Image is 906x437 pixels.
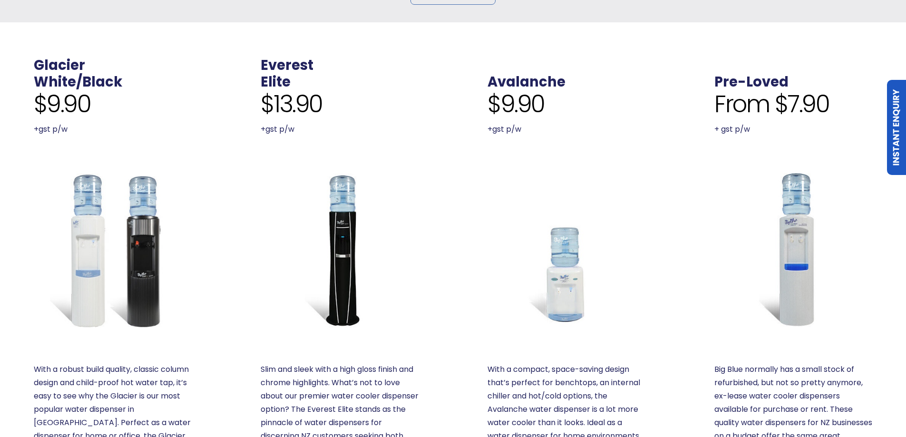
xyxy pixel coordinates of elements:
span: $13.90 [261,90,322,118]
span: . [714,56,718,75]
a: Avalanche [487,170,645,328]
a: Glacier [34,56,85,75]
a: Refurbished [714,170,872,328]
a: Elite [261,72,291,91]
a: Fill your own Everest Elite [261,170,419,328]
p: +gst p/w [261,123,419,136]
p: +gst p/w [487,123,645,136]
span: $9.90 [487,90,545,118]
a: Instant Enquiry [887,80,906,175]
iframe: Chatbot [843,374,893,424]
p: +gst p/w [34,123,192,136]
a: White/Black [34,72,122,91]
span: $9.90 [34,90,91,118]
p: + gst p/w [714,123,872,136]
a: Everest [261,56,313,75]
a: Pre-Loved [714,72,789,91]
span: . [487,56,491,75]
span: From $7.90 [714,90,829,118]
a: Avalanche [487,72,565,91]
